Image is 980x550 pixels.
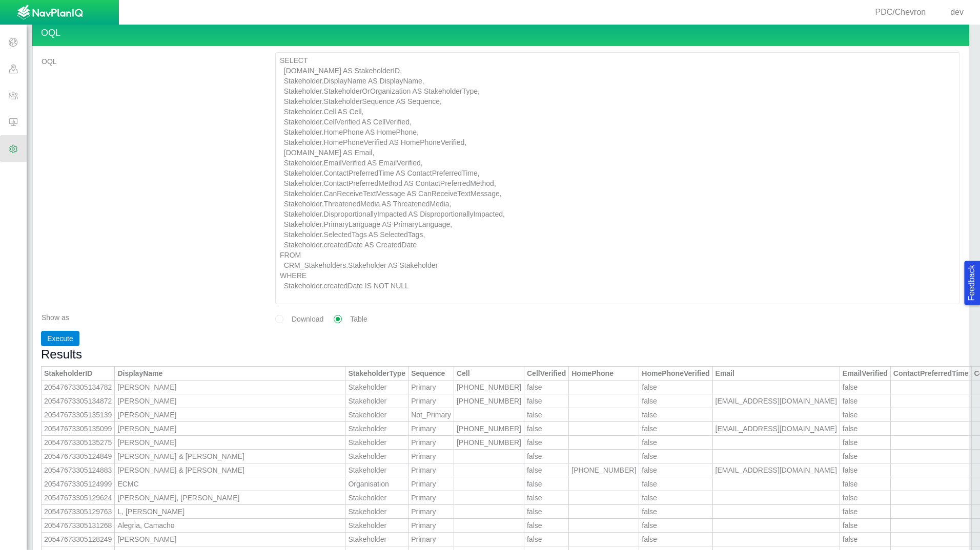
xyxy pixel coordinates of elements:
th: StakeholderID [42,367,115,380]
td: [PERSON_NAME] & [PERSON_NAME] [115,450,345,463]
div: dev [938,7,968,18]
td: Stakeholder [345,533,409,546]
td: [PERSON_NAME] [115,533,345,546]
td: false [840,422,890,436]
button: Execute [41,331,79,346]
td: false [524,533,568,546]
td: [PHONE_NUMBER] [569,463,639,477]
td: 20547673305124999 [42,477,115,491]
td: false [639,477,712,491]
td: Stakeholder [345,463,409,477]
td: false [524,491,568,505]
td: false [639,422,712,436]
label: Show as [33,308,267,327]
td: Primary [409,422,454,436]
td: false [840,450,890,463]
th: DisplayName [115,367,345,380]
td: false [840,380,890,394]
td: [EMAIL_ADDRESS][DOMAIN_NAME] [712,463,840,477]
td: Primary [409,505,454,519]
td: 20547673305134872 [42,394,115,408]
td: 20547673305129763 [42,505,115,519]
td: false [524,463,568,477]
td: false [524,505,568,519]
th: Cell [454,367,524,380]
td: [PHONE_NUMBER] [454,422,524,436]
td: false [840,436,890,450]
td: Stakeholder [345,408,409,422]
th: Email [712,367,840,380]
td: false [639,450,712,463]
td: false [639,408,712,422]
td: L, [PERSON_NAME] [115,505,345,519]
td: false [840,519,890,533]
td: false [840,408,890,422]
td: 20547673305129624 [42,491,115,505]
td: 20547673305124883 [42,463,115,477]
td: [PERSON_NAME] [115,408,345,422]
td: Stakeholder [345,380,409,394]
td: false [524,450,568,463]
td: Primary [409,394,454,408]
td: [PHONE_NUMBER] [454,394,524,408]
th: HomePhone [569,367,639,380]
td: 20547673305128249 [42,533,115,546]
h4: OQL [32,20,969,46]
td: false [840,394,890,408]
td: Primary [409,519,454,533]
label: Download [292,314,323,324]
span: PDC/Chevron [875,8,926,16]
td: Primary [409,436,454,450]
th: HomePhoneVerified [639,367,712,380]
th: Sequence [409,367,454,380]
td: [PHONE_NUMBER] [454,380,524,394]
td: false [639,491,712,505]
td: Stakeholder [345,394,409,408]
label: OQL [33,52,267,304]
td: Primary [409,463,454,477]
td: 20547673305135099 [42,422,115,436]
td: Primary [409,477,454,491]
td: false [840,477,890,491]
td: [PERSON_NAME], [PERSON_NAME] [115,491,345,505]
td: false [524,394,568,408]
td: Stakeholder [345,450,409,463]
td: Primary [409,533,454,546]
td: [PERSON_NAME] & [PERSON_NAME] [115,463,345,477]
td: false [524,519,568,533]
textarea: SELECT [DOMAIN_NAME] AS StakeholderID, Stakeholder.DisplayName AS DisplayName, Stakeholder.Stakeh... [275,52,960,304]
td: false [639,380,712,394]
td: [PERSON_NAME] [115,394,345,408]
h3: Results [41,346,961,362]
td: false [524,477,568,491]
td: [PERSON_NAME] [115,380,345,394]
td: Stakeholder [345,436,409,450]
label: Table [350,314,367,324]
td: Stakeholder [345,422,409,436]
td: false [840,533,890,546]
td: Stakeholder [345,505,409,519]
td: false [639,533,712,546]
td: false [639,463,712,477]
td: 20547673305135139 [42,408,115,422]
td: Stakeholder [345,519,409,533]
td: [PHONE_NUMBER] [454,436,524,450]
td: false [524,380,568,394]
td: false [840,463,890,477]
td: false [639,519,712,533]
button: Feedback [964,261,980,305]
td: [PERSON_NAME] [115,422,345,436]
td: false [524,408,568,422]
td: Not_Primary [409,408,454,422]
td: 20547673305134782 [42,380,115,394]
th: ContactPreferredTime [890,367,971,380]
th: CellVerified [524,367,568,380]
td: 20547673305135275 [42,436,115,450]
td: false [524,436,568,450]
td: [PERSON_NAME] [115,436,345,450]
td: false [639,394,712,408]
td: 20547673305124849 [42,450,115,463]
td: false [840,505,890,519]
td: 20547673305131268 [42,519,115,533]
img: UrbanGroupSolutionsTheme$USG_Images$logo.png [17,5,83,21]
